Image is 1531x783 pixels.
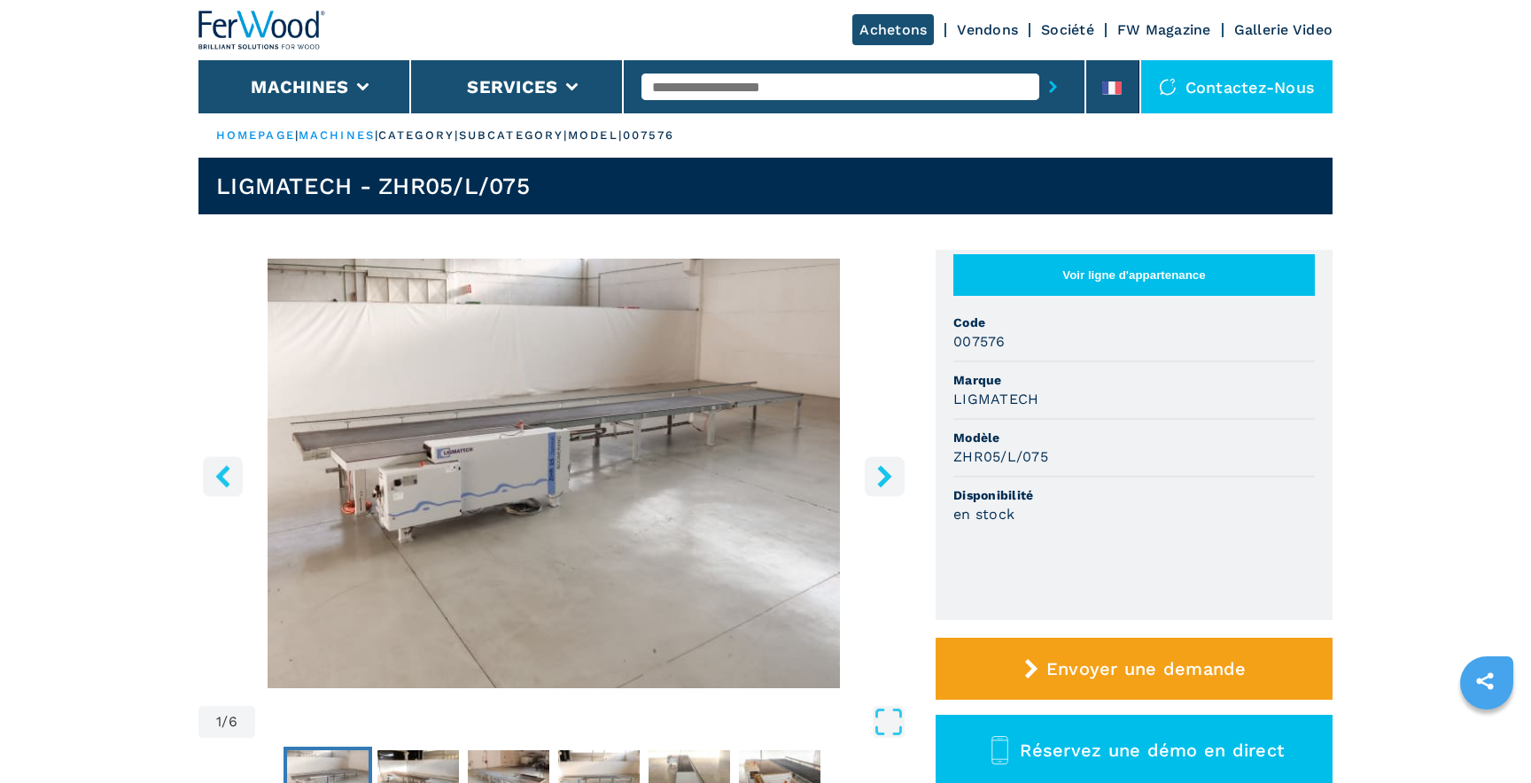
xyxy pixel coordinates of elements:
h1: LIGMATECH - ZHR05/L/075 [216,172,530,200]
a: Gallerie Video [1234,21,1333,38]
button: Machines [251,76,348,97]
span: | [295,128,299,142]
button: Services [467,76,557,97]
span: Code [953,314,1315,331]
span: 1 [216,715,221,729]
a: sharethis [1463,659,1507,703]
span: Marque [953,371,1315,389]
a: machines [299,128,375,142]
span: Réservez une démo en direct [1020,740,1284,761]
img: Système De Retour Des Panneaux LIGMATECH ZHR05/L/075 [198,259,909,688]
div: Go to Slide 1 [198,259,909,688]
h3: LIGMATECH [953,389,1038,409]
button: submit-button [1039,66,1067,107]
img: Contactez-nous [1159,78,1177,96]
p: subcategory | [459,128,568,143]
button: left-button [203,456,243,496]
h3: ZHR05/L/075 [953,446,1048,467]
span: Envoyer une demande [1046,658,1247,679]
div: Contactez-nous [1141,60,1333,113]
span: | [375,128,378,142]
span: Modèle [953,429,1315,446]
p: model | [568,128,623,143]
button: Envoyer une demande [936,638,1333,700]
iframe: Chat [1456,703,1518,770]
a: FW Magazine [1117,21,1211,38]
h3: 007576 [953,331,1006,352]
span: 6 [229,715,237,729]
button: Open Fullscreen [260,706,905,738]
img: Ferwood [198,11,326,50]
span: / [221,715,228,729]
a: Achetons [852,14,934,45]
a: HOMEPAGE [216,128,295,142]
p: category | [378,128,459,143]
h3: en stock [953,504,1014,524]
a: Vendons [957,21,1018,38]
span: Disponibilité [953,486,1315,504]
button: right-button [865,456,905,496]
button: Voir ligne d'appartenance [953,254,1315,296]
a: Société [1041,21,1094,38]
p: 007576 [623,128,675,143]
